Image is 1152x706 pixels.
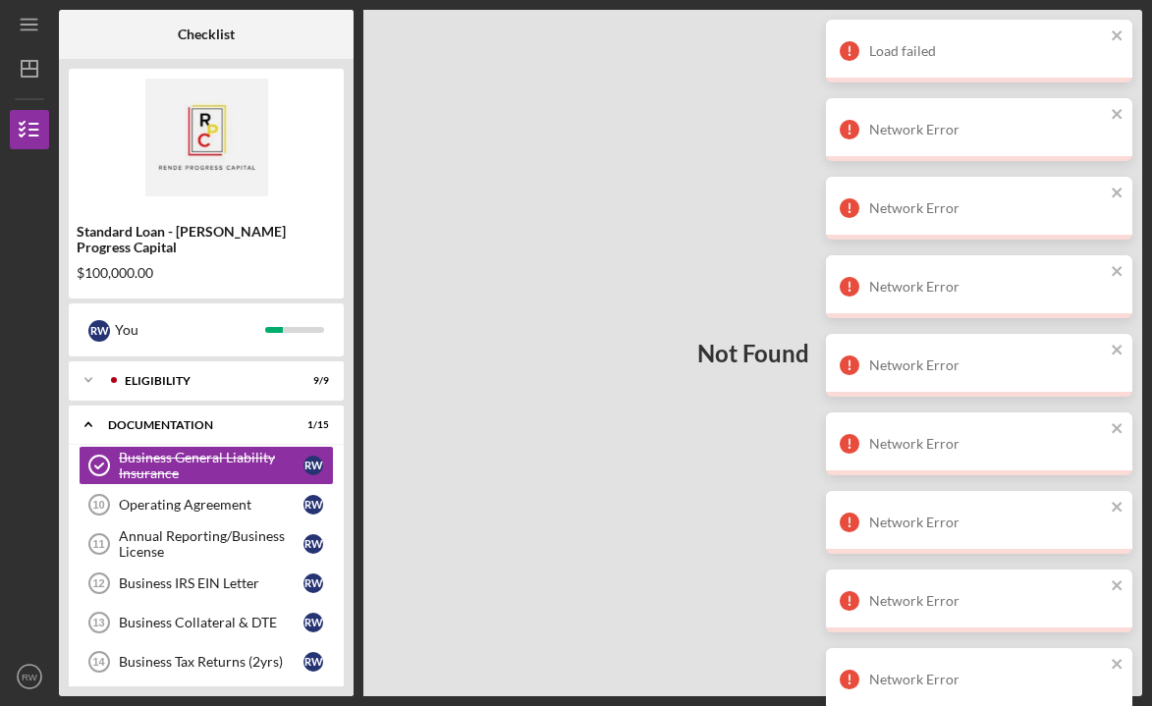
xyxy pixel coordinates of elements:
[1111,420,1125,439] button: close
[115,313,265,347] div: You
[1111,27,1125,46] button: close
[869,122,1105,137] div: Network Error
[869,279,1105,295] div: Network Error
[69,79,344,196] img: Product logo
[1111,499,1125,517] button: close
[303,495,323,515] div: R W
[79,524,334,564] a: 11Annual Reporting/Business LicenseRW
[869,200,1105,216] div: Network Error
[77,224,336,255] div: Standard Loan - [PERSON_NAME] Progress Capital
[1111,577,1125,596] button: close
[119,528,303,560] div: Annual Reporting/Business License
[294,375,329,387] div: 9 / 9
[108,419,280,431] div: Documentation
[303,652,323,672] div: R W
[697,340,809,367] h3: Not Found
[294,419,329,431] div: 1 / 15
[77,265,336,281] div: $100,000.00
[79,564,334,603] a: 12Business IRS EIN LetterRW
[92,617,104,628] tspan: 13
[869,43,1105,59] div: Load failed
[1111,263,1125,282] button: close
[869,672,1105,687] div: Network Error
[79,603,334,642] a: 13Business Collateral & DTERW
[22,672,38,682] text: RW
[1111,106,1125,125] button: close
[178,27,235,42] b: Checklist
[1111,342,1125,360] button: close
[1111,656,1125,675] button: close
[79,485,334,524] a: 10Operating AgreementRW
[92,499,104,511] tspan: 10
[10,657,49,696] button: RW
[303,573,323,593] div: R W
[119,497,303,513] div: Operating Agreement
[869,436,1105,452] div: Network Error
[119,450,303,481] div: Business General Liability Insurance
[88,320,110,342] div: R W
[79,446,334,485] a: Business General Liability InsuranceRW
[92,538,104,550] tspan: 11
[79,642,334,681] a: 14Business Tax Returns (2yrs)RW
[119,575,303,591] div: Business IRS EIN Letter
[125,375,280,387] div: Eligibility
[869,357,1105,373] div: Network Error
[92,656,105,668] tspan: 14
[869,593,1105,609] div: Network Error
[869,515,1105,530] div: Network Error
[303,613,323,632] div: R W
[303,456,323,475] div: R W
[119,654,303,670] div: Business Tax Returns (2yrs)
[1111,185,1125,203] button: close
[92,577,104,589] tspan: 12
[119,615,303,630] div: Business Collateral & DTE
[303,534,323,554] div: R W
